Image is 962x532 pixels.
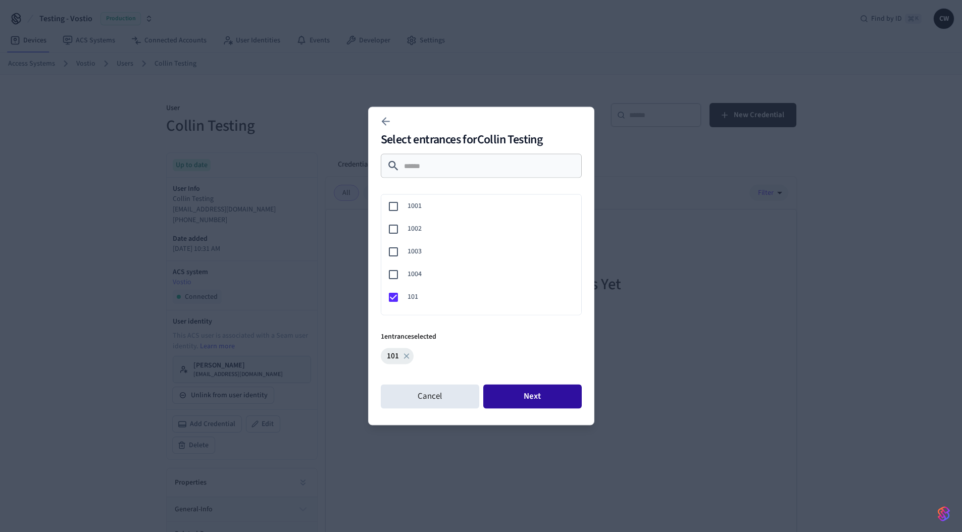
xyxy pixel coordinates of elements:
div: 1001 [377,195,581,218]
div: 102 [377,308,581,331]
img: SeamLogoGradient.69752ec5.svg [938,506,950,522]
span: 102 [408,314,573,325]
span: 1004 [408,269,573,280]
span: 1003 [408,246,573,257]
p: 1 entrance selected [381,332,582,342]
div: 101 [381,348,414,364]
button: Next [483,385,582,409]
span: 101 [408,292,573,302]
h2: Select entrances for Collin Testing [381,134,582,146]
span: 101 [381,350,405,362]
div: 1003 [377,240,581,263]
div: 101 [377,286,581,308]
div: 1004 [377,263,581,286]
button: Cancel [381,385,479,409]
div: 1002 [377,218,581,240]
span: 1002 [408,224,573,234]
span: 1001 [408,201,573,211]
